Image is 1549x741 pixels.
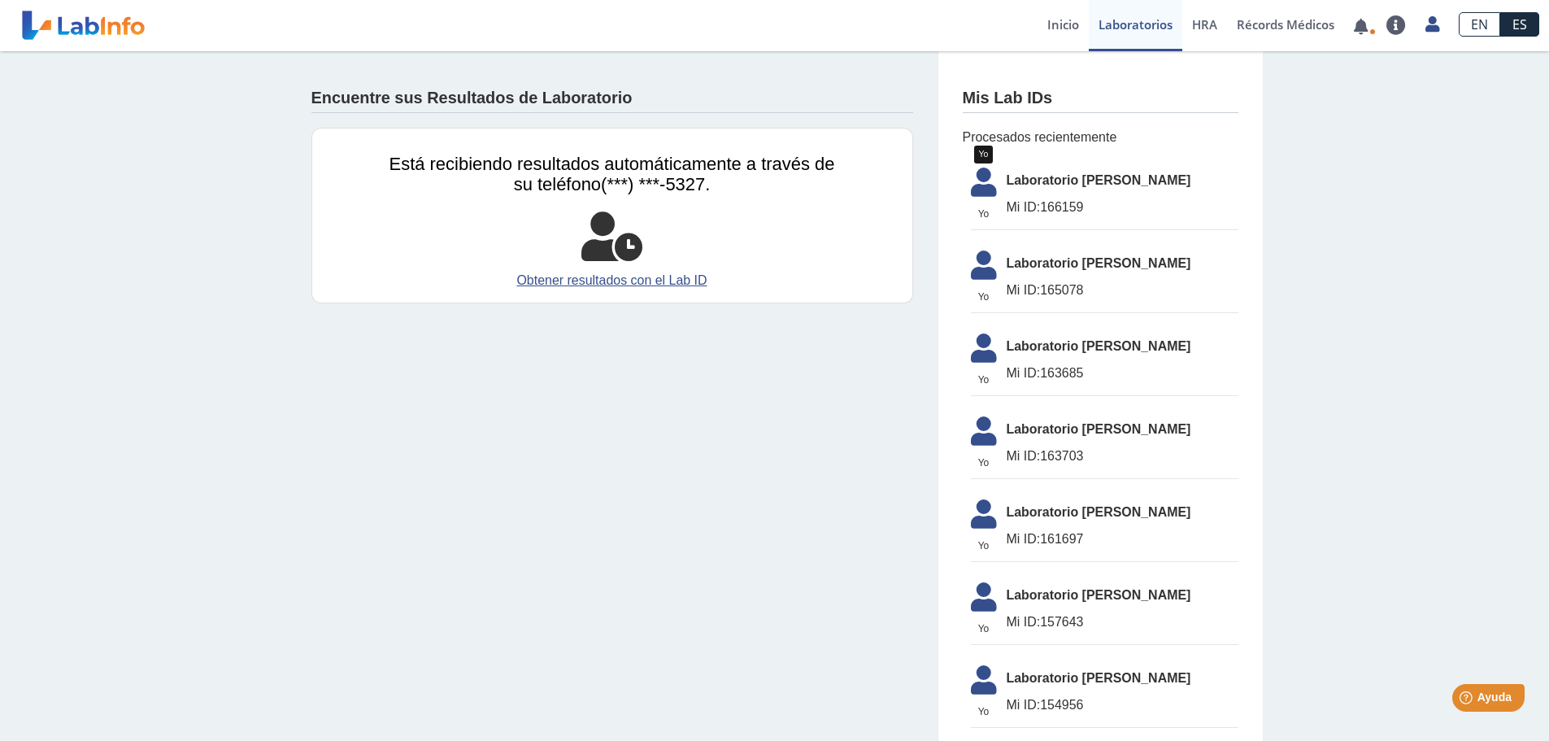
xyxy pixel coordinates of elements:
a: ES [1500,12,1539,37]
span: 161697 [1007,530,1238,549]
span: Mi ID: [1007,615,1041,629]
span: Yo [961,621,1007,636]
span: Mi ID: [1007,449,1041,463]
span: Yo [961,290,1007,304]
a: EN [1459,12,1500,37]
h4: Mis Lab IDs [963,89,1053,108]
span: Laboratorio [PERSON_NAME] [1007,669,1238,688]
span: 166159 [1007,198,1238,217]
span: Laboratorio [PERSON_NAME] [1007,503,1238,522]
span: 154956 [1007,695,1238,715]
span: 163703 [1007,447,1238,466]
span: Yo [961,373,1007,387]
span: Laboratorio [PERSON_NAME] [1007,337,1238,356]
span: Yo [961,704,1007,719]
span: HRA [1192,16,1217,33]
span: Laboratorio [PERSON_NAME] [1007,254,1238,273]
span: Yo [961,207,1007,221]
div: Yo [974,146,994,163]
h4: Encuentre sus Resultados de Laboratorio [311,89,633,108]
span: Yo [961,455,1007,470]
span: 165078 [1007,281,1238,300]
iframe: Help widget launcher [1404,678,1531,723]
span: Procesados recientemente [963,128,1238,147]
span: Está recibiendo resultados automáticamente a través de su teléfono [389,154,835,194]
span: Laboratorio [PERSON_NAME] [1007,171,1238,190]
span: Mi ID: [1007,698,1041,712]
span: Mi ID: [1007,366,1041,380]
span: Laboratorio [PERSON_NAME] [1007,420,1238,439]
span: Mi ID: [1007,200,1041,214]
span: Yo [961,538,1007,553]
a: Obtener resultados con el Lab ID [389,271,835,290]
span: Laboratorio [PERSON_NAME] [1007,586,1238,605]
span: 157643 [1007,612,1238,632]
span: 163685 [1007,364,1238,383]
span: Mi ID: [1007,283,1041,297]
span: Mi ID: [1007,532,1041,546]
